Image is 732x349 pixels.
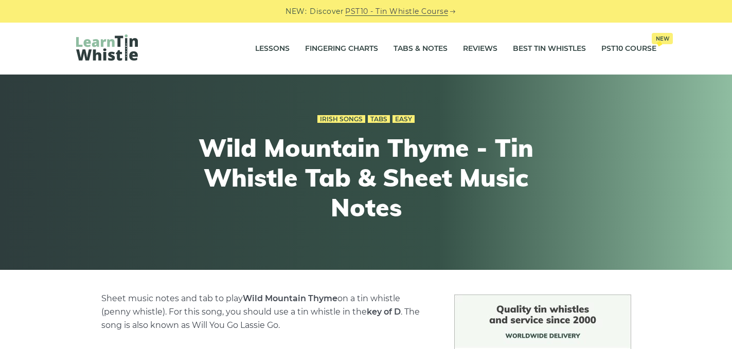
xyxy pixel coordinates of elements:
a: Easy [392,115,415,123]
a: Fingering Charts [305,36,378,62]
img: LearnTinWhistle.com [76,34,138,61]
h1: Wild Mountain Thyme - Tin Whistle Tab & Sheet Music Notes [177,133,556,222]
a: Reviews [463,36,497,62]
strong: key of D [367,307,401,317]
span: New [652,33,673,44]
a: Best Tin Whistles [513,36,586,62]
p: Sheet music notes and tab to play on a tin whistle (penny whistle). For this song, you should use... [101,292,430,332]
a: Tabs & Notes [394,36,448,62]
a: Irish Songs [317,115,365,123]
a: Tabs [368,115,390,123]
strong: Wild Mountain Thyme [243,293,337,303]
a: Lessons [255,36,290,62]
a: PST10 CourseNew [601,36,656,62]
